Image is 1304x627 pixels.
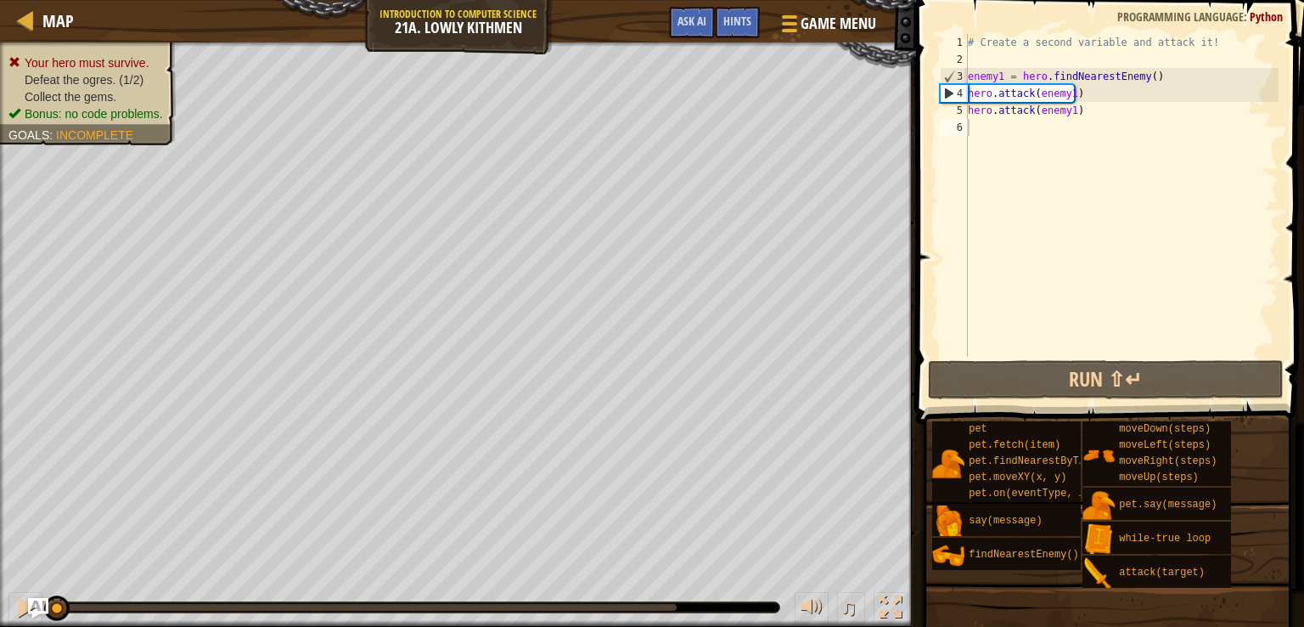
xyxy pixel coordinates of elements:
span: attack(target) [1119,567,1205,579]
div: 6 [940,119,968,136]
span: pet.moveXY(x, y) [969,472,1066,483]
div: 5 [940,102,968,119]
span: Game Menu [801,13,876,35]
img: portrait.png [1082,523,1115,556]
li: Collect the gems. [8,88,163,105]
div: 3 [941,68,968,85]
span: : [1244,8,1250,25]
div: 2 [940,51,968,68]
button: Adjust volume [795,592,829,627]
span: Python [1250,8,1283,25]
span: say(message) [969,515,1042,527]
span: : [49,128,56,142]
span: findNearestEnemy() [969,549,1079,561]
span: moveDown(steps) [1119,423,1211,435]
li: Bonus: no code problems. [8,105,163,122]
button: Toggle fullscreen [874,592,908,627]
button: Ask AI [669,7,715,38]
span: moveRight(steps) [1119,455,1217,467]
a: Map [34,9,74,32]
span: Programming language [1117,8,1244,25]
span: Defeat the ogres. (1/2) [25,73,143,87]
button: Ask AI [28,598,48,619]
span: ♫ [840,595,857,620]
span: moveUp(steps) [1119,472,1199,483]
button: Run ⇧↵ [928,360,1284,399]
span: Goals [8,128,49,142]
img: portrait.png [932,539,964,572]
span: while-true loop [1119,533,1211,545]
span: Ask AI [677,13,706,29]
span: Incomplete [56,128,133,142]
span: pet.on(eventType, handler) [969,488,1127,500]
span: Collect the gems. [25,90,116,104]
div: 4 [941,85,968,102]
span: moveLeft(steps) [1119,439,1211,451]
button: Ctrl + P: Pause [8,592,42,627]
img: portrait.png [932,448,964,480]
button: ♫ [837,592,866,627]
img: portrait.png [1082,439,1115,472]
span: pet [969,423,987,435]
li: Defeat the ogres. [8,71,163,88]
img: portrait.png [1082,557,1115,590]
img: portrait.png [932,506,964,538]
button: Game Menu [768,7,886,47]
span: pet.say(message) [1119,499,1217,511]
span: Bonus: no code problems. [25,107,163,121]
div: 1 [940,34,968,51]
li: Your hero must survive. [8,54,163,71]
span: pet.fetch(item) [969,439,1060,451]
span: Map [42,9,74,32]
img: portrait.png [1082,489,1115,522]
span: Your hero must survive. [25,56,149,70]
span: pet.findNearestByType(type) [969,455,1133,467]
span: Hints [723,13,751,29]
